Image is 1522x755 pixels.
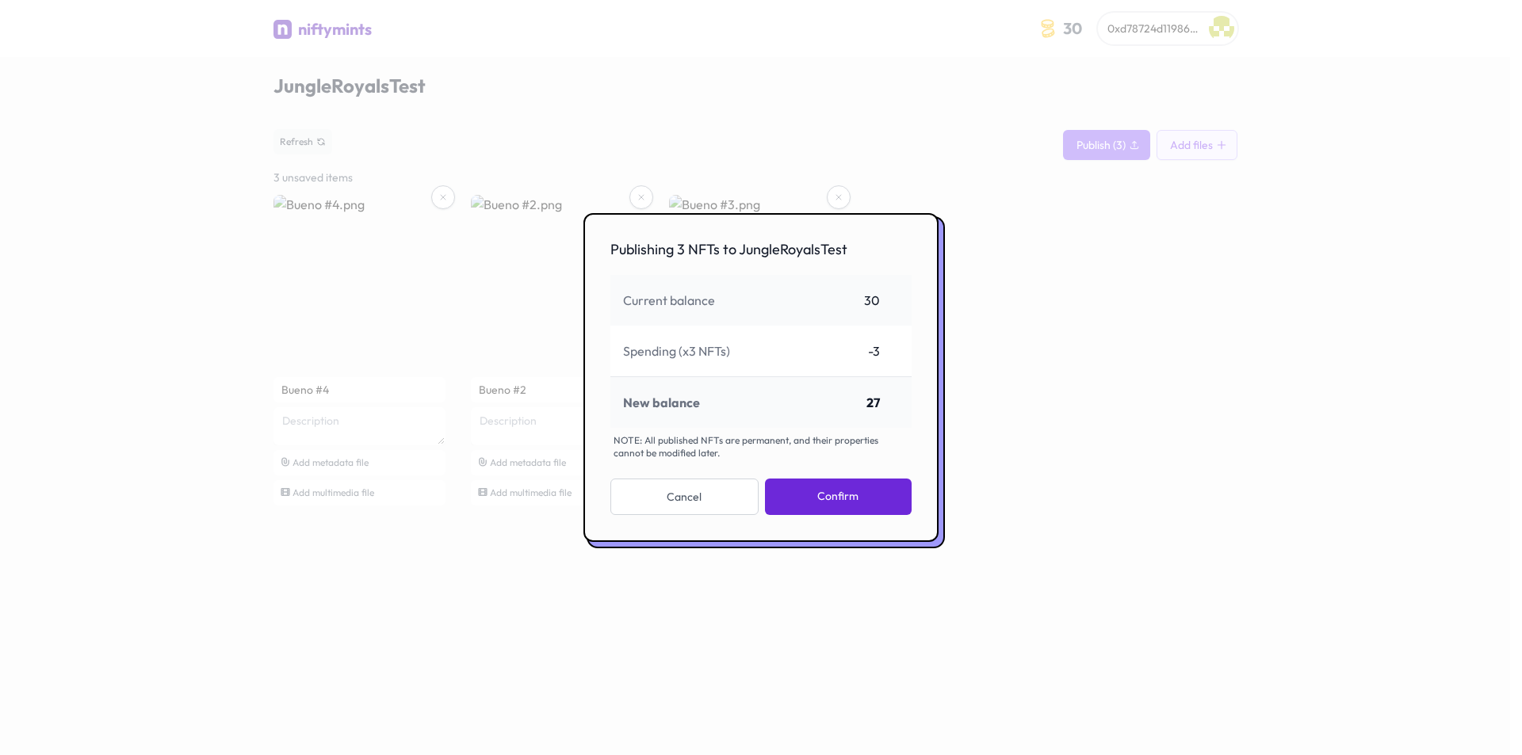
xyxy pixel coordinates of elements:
[623,341,730,360] dt: Spending (x3 NFTs)
[610,240,912,259] h3: Publishing 3 NFTs to JungleRoyalsTest
[610,434,912,459] div: NOTE: All published NFTs are permanent, and their properties cannot be modified later.
[623,291,715,310] dt: Current balance
[864,291,880,310] dd: 30
[866,393,880,412] dd: 27
[765,479,912,515] button: Confirm
[623,393,700,412] dt: New balance
[610,479,759,515] button: Cancel
[868,341,880,360] dd: -3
